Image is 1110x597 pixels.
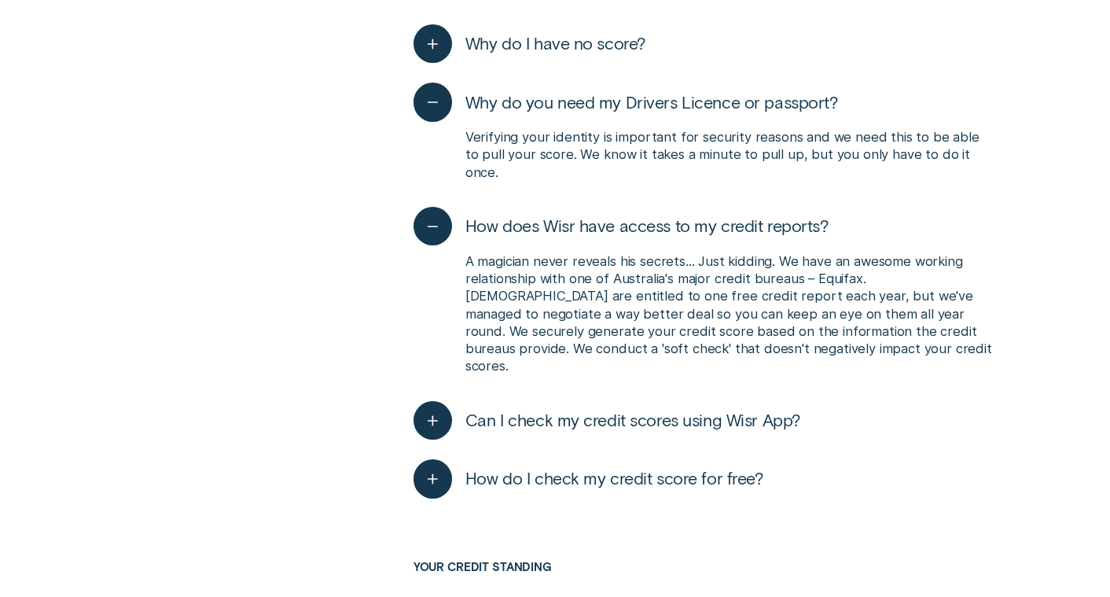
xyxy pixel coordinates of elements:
[413,459,763,499] button: How do I check my credit score for free?
[413,83,838,122] button: Why do you need my Drivers Licence or passport?
[465,128,993,181] p: Verifying your identity is important for security reasons and we need this to be able to pull you...
[465,216,829,237] span: How does Wisr have access to my credit reports?
[413,24,645,64] button: Why do I have no score?
[413,207,829,246] button: How does Wisr have access to my credit reports?
[465,33,645,54] span: Why do I have no score?
[465,92,838,113] span: Why do you need my Drivers Licence or passport?
[465,252,993,375] p: A magician never reveals his secrets... Just kidding. We have an awesome working relationship wit...
[465,410,800,431] span: Can I check my credit scores using Wisr App?
[465,468,763,489] span: How do I check my credit score for free?
[413,401,800,440] button: Can I check my credit scores using Wisr App?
